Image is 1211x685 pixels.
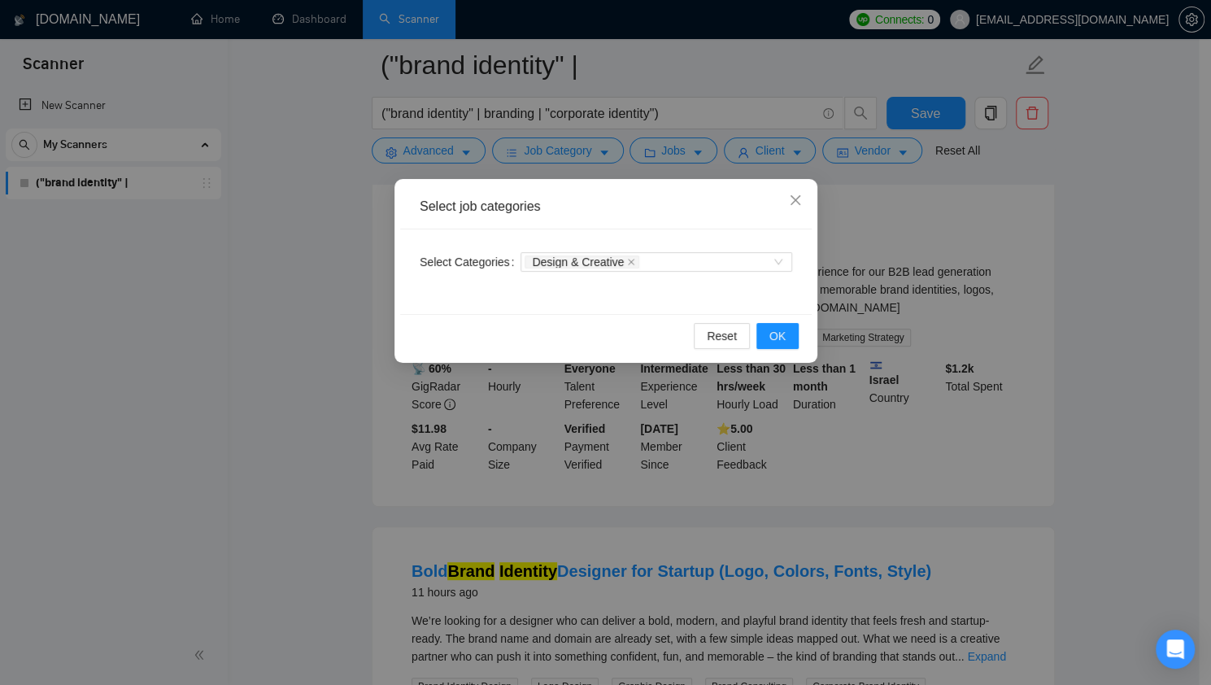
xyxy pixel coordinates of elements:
[420,198,792,216] div: Select job categories
[627,258,635,266] span: close
[525,255,639,268] span: Design & Creative
[694,323,750,349] button: Reset
[707,327,737,345] span: Reset
[532,256,624,268] span: Design & Creative
[769,327,785,345] span: OK
[756,323,798,349] button: OK
[420,249,521,275] label: Select Categories
[773,179,817,223] button: Close
[1156,630,1195,669] div: Open Intercom Messenger
[789,194,802,207] span: close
